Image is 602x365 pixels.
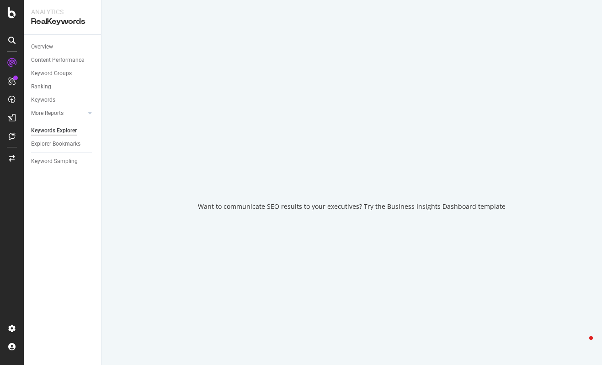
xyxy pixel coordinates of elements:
[31,69,95,78] a: Keyword Groups
[571,334,593,356] iframe: Intercom live chat
[31,82,95,92] a: Ranking
[31,95,55,105] div: Keywords
[31,126,95,136] a: Keywords Explorer
[319,154,385,187] div: animation
[31,69,72,78] div: Keyword Groups
[31,139,80,149] div: Explorer Bookmarks
[31,7,94,16] div: Analytics
[31,109,85,118] a: More Reports
[31,95,95,105] a: Keywords
[31,42,95,52] a: Overview
[31,16,94,27] div: RealKeywords
[31,109,64,118] div: More Reports
[31,157,95,166] a: Keyword Sampling
[31,55,84,65] div: Content Performance
[31,139,95,149] a: Explorer Bookmarks
[31,55,95,65] a: Content Performance
[31,157,78,166] div: Keyword Sampling
[31,82,51,92] div: Ranking
[198,202,506,211] div: Want to communicate SEO results to your executives? Try the Business Insights Dashboard template
[31,126,77,136] div: Keywords Explorer
[31,42,53,52] div: Overview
